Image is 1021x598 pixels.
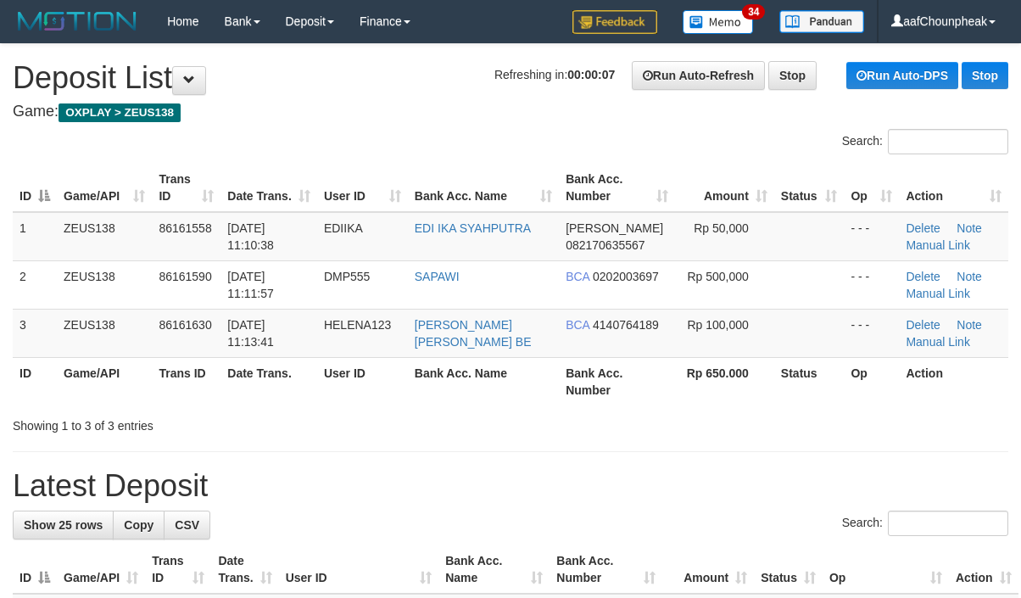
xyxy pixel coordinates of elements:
[152,164,220,212] th: Trans ID: activate to sort column ascending
[844,164,899,212] th: Op: activate to sort column ascending
[683,10,754,34] img: Button%20Memo.svg
[227,318,274,349] span: [DATE] 11:13:41
[957,221,982,235] a: Note
[842,129,1008,154] label: Search:
[572,10,657,34] img: Feedback.jpg
[662,545,754,594] th: Amount: activate to sort column ascending
[559,164,675,212] th: Bank Acc. Number: activate to sort column ascending
[899,164,1008,212] th: Action: activate to sort column ascending
[324,221,363,235] span: EDIIKA
[220,164,317,212] th: Date Trans.: activate to sort column ascending
[124,518,153,532] span: Copy
[899,357,1008,405] th: Action
[823,545,949,594] th: Op: activate to sort column ascending
[906,287,970,300] a: Manual Link
[962,62,1008,89] a: Stop
[906,335,970,349] a: Manual Link
[211,545,278,594] th: Date Trans.: activate to sort column ascending
[694,221,749,235] span: Rp 50,000
[13,469,1008,503] h1: Latest Deposit
[774,357,845,405] th: Status
[57,164,152,212] th: Game/API: activate to sort column ascending
[408,357,559,405] th: Bank Acc. Name
[567,68,615,81] strong: 00:00:07
[13,411,413,434] div: Showing 1 to 3 of 3 entries
[675,357,774,405] th: Rp 650.000
[152,357,220,405] th: Trans ID
[768,61,817,90] a: Stop
[13,511,114,539] a: Show 25 rows
[227,221,274,252] span: [DATE] 11:10:38
[13,212,57,261] td: 1
[949,545,1018,594] th: Action: activate to sort column ascending
[164,511,210,539] a: CSV
[742,4,765,20] span: 34
[593,318,659,332] span: Copy 4140764189 to clipboard
[220,357,317,405] th: Date Trans.
[415,318,532,349] a: [PERSON_NAME] [PERSON_NAME] BE
[754,545,823,594] th: Status: activate to sort column ascending
[57,212,152,261] td: ZEUS138
[844,357,899,405] th: Op
[550,545,662,594] th: Bank Acc. Number: activate to sort column ascending
[57,545,145,594] th: Game/API: activate to sort column ascending
[844,309,899,357] td: - - -
[846,62,958,89] a: Run Auto-DPS
[566,318,589,332] span: BCA
[906,221,940,235] a: Delete
[159,221,211,235] span: 86161558
[59,103,181,122] span: OXPLAY > ZEUS138
[957,318,982,332] a: Note
[13,309,57,357] td: 3
[57,309,152,357] td: ZEUS138
[24,518,103,532] span: Show 25 rows
[324,270,370,283] span: DMP555
[779,10,864,33] img: panduan.png
[13,103,1008,120] h4: Game:
[842,511,1008,536] label: Search:
[888,511,1008,536] input: Search:
[888,129,1008,154] input: Search:
[566,238,644,252] span: Copy 082170635567 to clipboard
[632,61,765,90] a: Run Auto-Refresh
[408,164,559,212] th: Bank Acc. Name: activate to sort column ascending
[844,260,899,309] td: - - -
[906,238,970,252] a: Manual Link
[317,164,408,212] th: User ID: activate to sort column ascending
[175,518,199,532] span: CSV
[566,270,589,283] span: BCA
[566,221,663,235] span: [PERSON_NAME]
[593,270,659,283] span: Copy 0202003697 to clipboard
[906,270,940,283] a: Delete
[494,68,615,81] span: Refreshing in:
[675,164,774,212] th: Amount: activate to sort column ascending
[774,164,845,212] th: Status: activate to sort column ascending
[438,545,550,594] th: Bank Acc. Name: activate to sort column ascending
[13,164,57,212] th: ID: activate to sort column descending
[415,221,531,235] a: EDI IKA SYAHPUTRA
[13,357,57,405] th: ID
[113,511,165,539] a: Copy
[13,260,57,309] td: 2
[687,270,748,283] span: Rp 500,000
[227,270,274,300] span: [DATE] 11:11:57
[145,545,211,594] th: Trans ID: activate to sort column ascending
[159,318,211,332] span: 86161630
[415,270,460,283] a: SAPAWI
[13,61,1008,95] h1: Deposit List
[159,270,211,283] span: 86161590
[317,357,408,405] th: User ID
[13,8,142,34] img: MOTION_logo.png
[844,212,899,261] td: - - -
[559,357,675,405] th: Bank Acc. Number
[57,260,152,309] td: ZEUS138
[687,318,748,332] span: Rp 100,000
[906,318,940,332] a: Delete
[279,545,438,594] th: User ID: activate to sort column ascending
[957,270,982,283] a: Note
[57,357,152,405] th: Game/API
[324,318,391,332] span: HELENA123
